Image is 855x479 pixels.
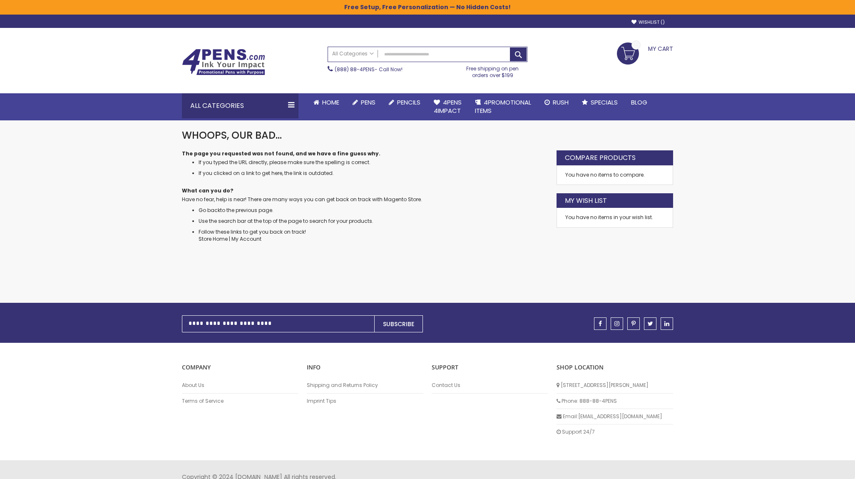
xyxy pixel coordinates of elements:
a: Pens [346,93,382,112]
span: Blog [631,98,647,107]
span: 4Pens 4impact [434,98,462,115]
span: Rush [553,98,569,107]
span: 4PROMOTIONAL ITEMS [475,98,531,115]
a: Wishlist [631,19,665,25]
span: | [229,235,230,242]
span: - Call Now! [335,66,403,73]
a: My Account [231,235,261,242]
span: linkedin [664,321,669,327]
a: Terms of Service [182,398,298,404]
a: Pencils [382,93,427,112]
a: All Categories [328,47,378,61]
div: You have no items to compare. [557,165,673,185]
span: Home [322,98,339,107]
strong: My Wish List [565,196,607,205]
a: instagram [611,317,623,330]
strong: Compare Products [565,153,636,162]
a: Go back [199,207,220,214]
div: All Categories [182,93,298,118]
dd: Have no fear, help is near! There are many ways you can get back on track with Magento Store. [182,196,548,203]
span: pinterest [631,321,636,327]
a: Specials [575,93,624,112]
dt: What can you do? [182,187,548,194]
a: Store Home [199,235,228,242]
li: [STREET_ADDRESS][PERSON_NAME] [557,378,673,393]
li: Follow these links to get you back on track! [199,229,548,242]
dt: The page you requested was not found, and we have a fine guess why. [182,150,548,157]
li: Use the search bar at the top of the page to search for your products. [199,218,548,225]
span: instagram [614,321,619,327]
p: COMPANY [182,364,298,372]
div: Free shipping on pen orders over $199 [458,62,528,79]
a: (888) 88-4PENS [335,66,375,73]
a: Shipping and Returns Policy [307,382,423,389]
a: linkedin [661,317,673,330]
p: SHOP LOCATION [557,364,673,372]
span: Pencils [397,98,420,107]
li: to the previous page. [199,207,548,214]
a: 4Pens4impact [427,93,468,120]
a: Blog [624,93,654,112]
a: 4PROMOTIONALITEMS [468,93,538,120]
span: twitter [648,321,653,327]
li: If you clicked on a link to get here, the link is outdated. [199,170,548,177]
a: Home [307,93,346,112]
li: If you typed the URL directly, please make sure the spelling is correct. [199,159,548,166]
a: facebook [594,317,606,330]
p: INFO [307,364,423,372]
span: Specials [591,98,618,107]
a: Contact Us [432,382,548,389]
button: Subscribe [374,315,423,332]
img: 4Pens Custom Pens and Promotional Products [182,49,265,75]
span: Subscribe [383,320,414,328]
li: Support 24/7 [557,424,673,439]
a: pinterest [627,317,640,330]
a: twitter [644,317,656,330]
span: All Categories [332,50,374,57]
span: facebook [599,321,602,327]
p: Support [432,364,548,372]
span: Whoops, our bad... [182,128,282,142]
a: Imprint Tips [307,398,423,404]
li: Phone: 888-88-4PENS [557,394,673,409]
a: Rush [538,93,575,112]
span: Pens [361,98,375,107]
div: You have no items in your wish list. [565,214,664,221]
li: Email: [EMAIL_ADDRESS][DOMAIN_NAME] [557,409,673,424]
a: About Us [182,382,298,389]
